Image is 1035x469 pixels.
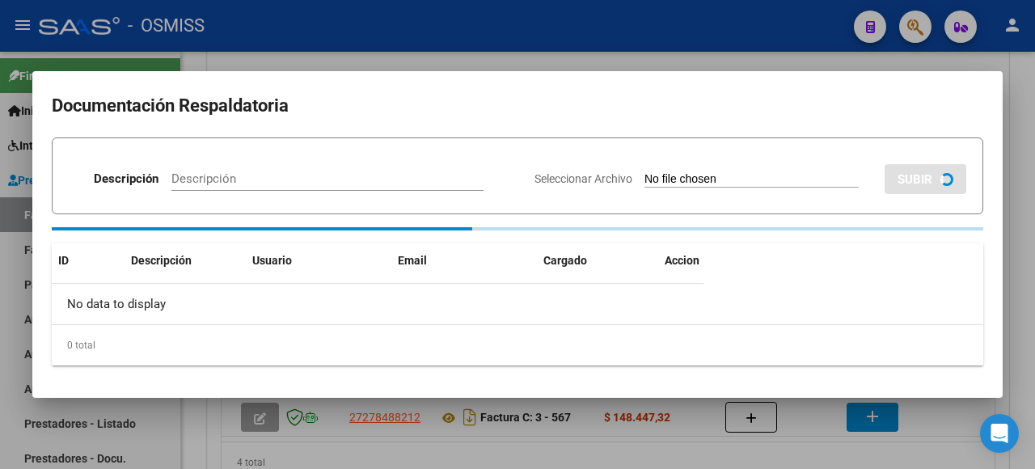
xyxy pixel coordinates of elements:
span: Accion [665,254,699,267]
datatable-header-cell: Usuario [246,243,391,278]
datatable-header-cell: Accion [658,243,739,278]
span: SUBIR [898,172,932,187]
span: ID [58,254,69,267]
button: SUBIR [885,164,966,194]
h2: Documentación Respaldatoria [52,91,983,121]
datatable-header-cell: ID [52,243,125,278]
div: No data to display [52,284,703,324]
span: Descripción [131,254,192,267]
div: 0 total [52,325,983,365]
datatable-header-cell: Cargado [537,243,658,278]
div: Open Intercom Messenger [980,414,1019,453]
datatable-header-cell: Descripción [125,243,246,278]
span: Usuario [252,254,292,267]
datatable-header-cell: Email [391,243,537,278]
span: Email [398,254,427,267]
span: Cargado [543,254,587,267]
span: Seleccionar Archivo [534,172,632,185]
p: Descripción [94,170,158,188]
